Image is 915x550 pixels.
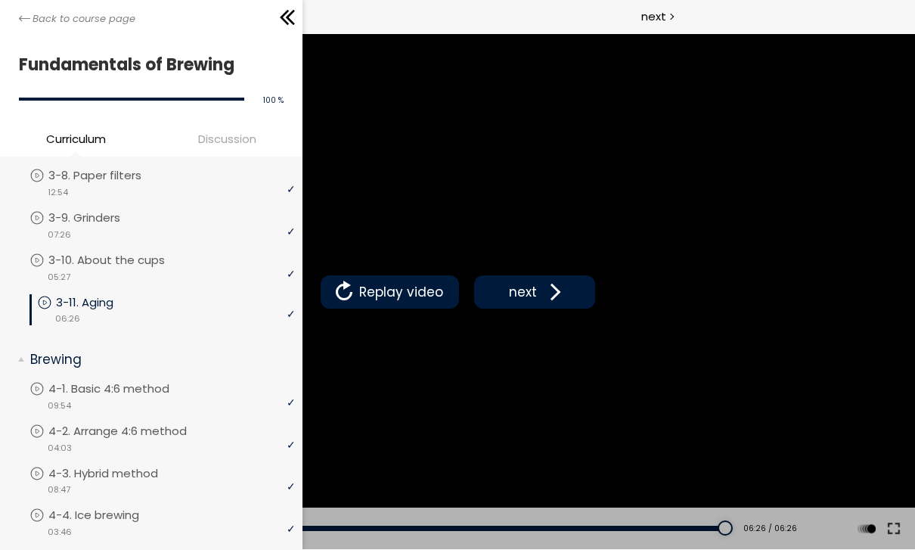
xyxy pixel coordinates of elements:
[46,130,106,148] span: Curriculum
[263,95,284,106] span: 100 %
[48,271,70,284] span: 05:27
[33,11,135,26] span: Back to course page
[48,167,172,184] p: 3-8. Paper filters
[48,381,200,397] p: 4-1. Basic 4:6 method
[855,474,878,517] button: Play back rate
[48,526,72,539] span: 03:46
[48,228,71,241] span: 07:26
[48,252,195,269] p: 3-10. About the cups
[55,312,80,325] span: 06:26
[48,186,68,199] span: 12:54
[739,489,797,502] div: 06:26 / 06:26
[155,130,299,148] span: Discussion
[321,242,459,275] button: Replay video
[19,51,276,79] h1: Fundamentals of Brewing
[48,442,72,455] span: 04:03
[48,483,70,496] span: 08:47
[853,474,880,517] div: Change playback rate
[48,507,169,524] p: 4-4. Ice brewing
[19,11,135,26] a: Back to course page
[56,294,144,311] p: 3-11. Aging
[474,242,595,275] button: next
[48,399,71,412] span: 09:54
[30,350,284,369] p: Brewing
[48,465,188,482] p: 4-3. Hybrid method
[48,210,150,226] p: 3-9. Grinders
[641,8,666,25] span: next
[355,249,447,269] span: Replay video
[505,249,541,269] span: next
[48,423,217,440] p: 4-2. Arrange 4:6 method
